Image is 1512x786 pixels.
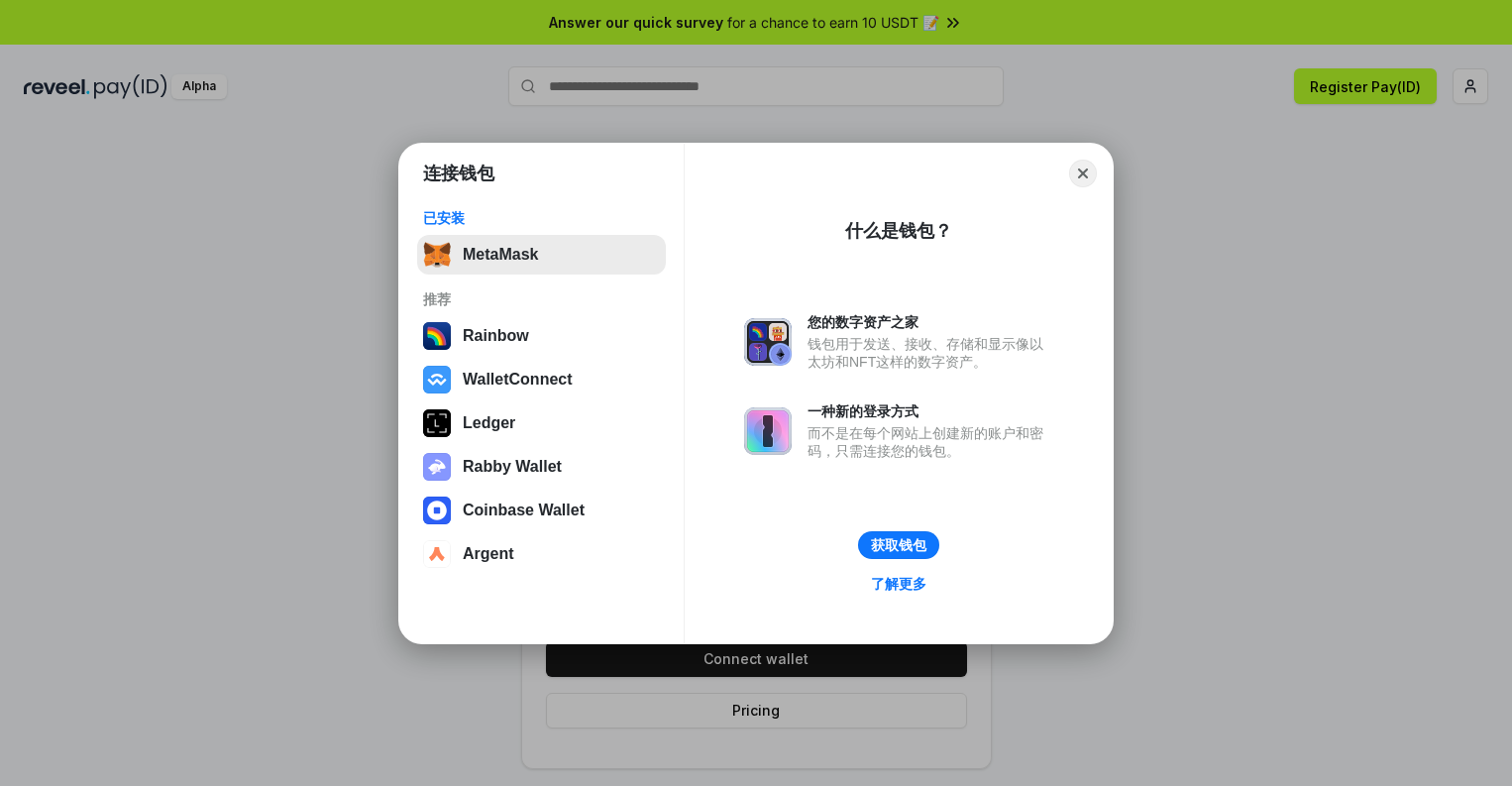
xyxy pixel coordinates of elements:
div: 而不是在每个网站上创建新的账户和密码，只需连接您的钱包。 [808,424,1053,460]
div: 什么是钱包？ [845,219,952,243]
button: 获取钱包 [858,531,939,559]
a: 了解更多 [859,571,938,597]
div: Ledger [463,414,515,432]
div: 您的数字资产之家 [808,313,1053,331]
img: svg+xml,%3Csvg%20width%3D%2228%22%20height%3D%2228%22%20viewBox%3D%220%200%2028%2028%22%20fill%3D... [423,540,451,568]
button: Rainbow [417,316,666,356]
button: Ledger [417,403,666,443]
h1: 连接钱包 [423,162,494,185]
button: Rabby Wallet [417,447,666,487]
div: 推荐 [423,290,660,308]
div: WalletConnect [463,371,573,389]
img: svg+xml,%3Csvg%20xmlns%3D%22http%3A%2F%2Fwww.w3.org%2F2000%2Fsvg%22%20fill%3D%22none%22%20viewBox... [423,453,451,481]
button: Argent [417,534,666,574]
img: svg+xml,%3Csvg%20width%3D%22120%22%20height%3D%22120%22%20viewBox%3D%220%200%20120%20120%22%20fil... [423,322,451,350]
div: 一种新的登录方式 [808,402,1053,420]
img: svg+xml,%3Csvg%20width%3D%2228%22%20height%3D%2228%22%20viewBox%3D%220%200%2028%2028%22%20fill%3D... [423,366,451,393]
div: 获取钱包 [871,536,926,554]
div: 钱包用于发送、接收、存储和显示像以太坊和NFT这样的数字资产。 [808,335,1053,371]
div: Coinbase Wallet [463,502,585,519]
img: svg+xml,%3Csvg%20fill%3D%22none%22%20height%3D%2233%22%20viewBox%3D%220%200%2035%2033%22%20width%... [423,241,451,269]
button: Coinbase Wallet [417,491,666,530]
img: svg+xml,%3Csvg%20xmlns%3D%22http%3A%2F%2Fwww.w3.org%2F2000%2Fsvg%22%20fill%3D%22none%22%20viewBox... [744,407,792,455]
button: MetaMask [417,235,666,275]
div: Rainbow [463,327,529,345]
button: WalletConnect [417,360,666,399]
div: MetaMask [463,246,538,264]
div: 了解更多 [871,575,926,593]
div: Argent [463,545,514,563]
img: svg+xml,%3Csvg%20width%3D%2228%22%20height%3D%2228%22%20viewBox%3D%220%200%2028%2028%22%20fill%3D... [423,497,451,524]
div: Rabby Wallet [463,458,562,476]
img: svg+xml,%3Csvg%20xmlns%3D%22http%3A%2F%2Fwww.w3.org%2F2000%2Fsvg%22%20fill%3D%22none%22%20viewBox... [744,318,792,366]
img: svg+xml,%3Csvg%20xmlns%3D%22http%3A%2F%2Fwww.w3.org%2F2000%2Fsvg%22%20width%3D%2228%22%20height%3... [423,409,451,437]
div: 已安装 [423,209,660,227]
button: Close [1069,160,1097,187]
